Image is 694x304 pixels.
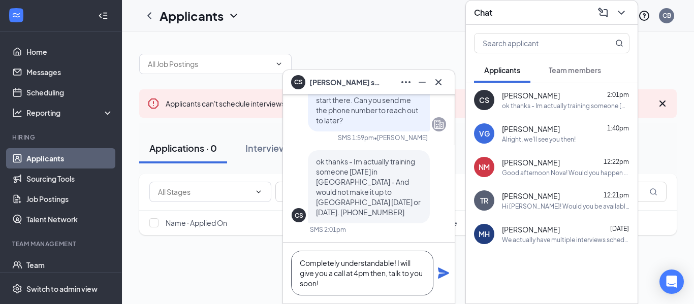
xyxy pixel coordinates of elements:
[158,186,250,197] input: All Stages
[414,74,430,90] button: Minimize
[374,133,428,142] span: • [PERSON_NAME]
[432,76,445,88] svg: Cross
[502,191,560,201] span: [PERSON_NAME]
[275,182,327,202] button: Filter Filters
[437,267,450,279] svg: Plane
[502,135,576,144] div: Alright, we'll see you then!
[659,269,684,294] div: Open Intercom Messenger
[338,133,374,142] div: SMS 1:59pm
[502,124,560,134] span: [PERSON_NAME]
[255,188,263,196] svg: ChevronDown
[610,225,629,232] span: [DATE]
[607,91,629,98] span: 2:01pm
[595,5,611,21] button: ComposeMessage
[613,5,629,21] button: ChevronDown
[26,108,114,118] div: Reporting
[149,142,217,154] div: Applications · 0
[649,188,657,196] svg: MagnifyingGlass
[663,11,671,20] div: CB
[479,128,490,139] div: VG
[26,42,113,62] a: Home
[502,235,629,244] div: We actually have multiple interviews scheduled that we have to finish meeting with. We appreciate...
[11,10,21,20] svg: WorkstreamLogo
[26,168,113,189] a: Sourcing Tools
[480,195,488,206] div: TR
[147,97,160,110] svg: Error
[479,162,490,172] div: NM
[615,7,627,19] svg: ChevronDown
[275,60,283,68] svg: ChevronDown
[474,7,492,18] h3: Chat
[143,10,155,22] svg: ChevronLeft
[615,39,623,47] svg: MagnifyingGlass
[98,11,108,21] svg: Collapse
[400,76,412,88] svg: Ellipses
[148,58,271,70] input: All Job Postings
[26,82,113,103] a: Scheduling
[166,99,369,108] span: Applicants can't schedule interviews.
[502,90,560,100] span: [PERSON_NAME]
[26,209,113,229] a: Talent Network
[502,202,629,211] div: Hi [PERSON_NAME]! Would you be available to come in for an interview [DATE] ([DATE]) at 10am?
[26,255,113,275] a: Team
[430,74,447,90] button: Cross
[502,157,560,167] span: [PERSON_NAME]
[166,218,227,228] span: Name · Applied On
[475,33,595,53] input: Search applicant
[245,142,304,154] div: Interviews · 11
[12,133,111,142] div: Hiring
[502,102,629,110] div: ok thanks - Im actually training someone [DATE] in [GEOGRAPHIC_DATA] - And would not make it up t...
[479,95,489,105] div: CS
[26,284,98,294] div: Switch to admin view
[604,158,629,165] span: 12:22pm
[160,7,224,24] h1: Applicants
[26,189,113,209] a: Job Postings
[291,251,433,295] textarea: Completely understandable! I will give you a call at 4pm then, talk to you soon!
[479,229,490,239] div: MH
[549,65,601,75] span: Team members
[26,62,113,82] a: Messages
[12,108,22,118] svg: Analysis
[316,157,421,217] span: ok thanks - Im actually training someone [DATE] in [GEOGRAPHIC_DATA] - And would not make it up t...
[309,77,381,88] span: [PERSON_NAME] shank
[228,10,240,22] svg: ChevronDown
[433,118,445,130] svg: Company
[12,284,22,294] svg: Settings
[502,168,629,177] div: Good afternoon Nova! Would you happen to be available [DATE] (9/16) at 9:30am for an interview?
[484,65,520,75] span: Applicants
[656,97,669,110] svg: Cross
[597,7,609,19] svg: ComposeMessage
[604,191,629,199] span: 12:21pm
[502,224,560,234] span: [PERSON_NAME]
[398,74,414,90] button: Ellipses
[12,240,111,248] div: Team Management
[638,10,650,22] svg: QuestionInfo
[416,76,428,88] svg: Minimize
[607,124,629,132] span: 1:40pm
[295,211,303,220] div: CS
[26,148,113,168] a: Applicants
[310,225,346,234] div: SMS 2:01pm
